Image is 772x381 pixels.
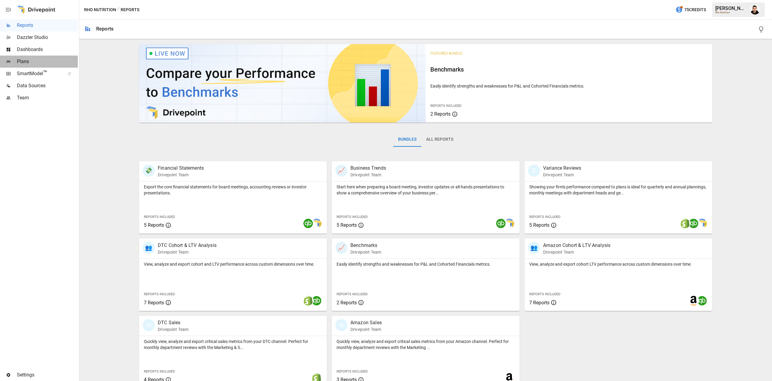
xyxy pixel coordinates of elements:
[529,300,549,306] span: 7 Reports
[144,338,322,351] p: Quickly view, analyze and export critical sales metrics from your DTC channel. Perfect for monthl...
[312,296,321,306] img: quickbooks
[350,319,382,326] p: Amazon Sales
[144,184,322,196] p: Export the core financial statements for board meetings, accounting reviews or investor presentat...
[543,172,581,178] p: Drivepoint Team
[747,1,764,18] button: Francisco Sanchez
[158,165,204,172] p: Financial Statements
[158,242,217,249] p: DTC Cohort & LTV Analysis
[17,371,78,379] span: Settings
[158,319,188,326] p: DTC Sales
[496,219,506,228] img: quickbooks
[680,219,690,228] img: shopify
[697,219,707,228] img: smart model
[17,58,78,65] span: Plans
[158,172,204,178] p: Drivepoint Team
[673,4,708,15] button: 75Credits
[143,242,155,254] div: 👥
[684,6,706,14] span: 75 Credits
[17,82,78,89] span: Data Sources
[303,219,313,228] img: quickbooks
[335,319,347,331] div: 🛍
[350,326,382,332] p: Drivepoint Team
[337,300,357,306] span: 2 Reports
[543,165,581,172] p: Variance Reviews
[17,70,61,77] span: SmartModel
[350,242,381,249] p: Benchmarks
[139,44,426,123] img: video thumbnail
[144,215,175,219] span: Reports Included
[43,69,47,77] span: ™
[393,132,421,147] button: Bundles
[529,292,560,296] span: Reports Included
[529,215,560,219] span: Reports Included
[528,165,540,177] div: 🗓
[312,219,321,228] img: smart model
[689,296,698,306] img: amazon
[337,184,515,196] p: Start here when preparing a board meeting, investor updates or all-hands presentations to show a ...
[543,249,610,255] p: Drivepoint Team
[144,261,322,267] p: View, analyze and export cohort and LTV performance across custom dimensions over time.
[17,94,78,101] span: Team
[430,65,707,74] h6: Benchmarks
[337,215,368,219] span: Reports Included
[715,5,747,11] div: [PERSON_NAME]
[430,111,451,117] span: 2 Reports
[303,296,313,306] img: shopify
[144,222,164,228] span: 5 Reports
[337,261,515,267] p: Easily identify strengths and weaknesses for P&L and Cohorted Financials metrics.
[750,5,760,14] img: Francisco Sanchez
[337,222,357,228] span: 5 Reports
[350,249,381,255] p: Drivepoint Team
[158,326,188,332] p: Drivepoint Team
[17,46,78,53] span: Dashboards
[337,370,368,373] span: Reports Included
[143,319,155,331] div: 🛍
[528,242,540,254] div: 👥
[529,222,549,228] span: 5 Reports
[17,22,78,29] span: Reports
[689,219,698,228] img: quickbooks
[335,165,347,177] div: 📈
[715,11,747,14] div: Rho Nutrition
[84,6,116,14] button: Rho Nutrition
[144,292,175,296] span: Reports Included
[350,165,386,172] p: Business Trends
[337,292,368,296] span: Reports Included
[430,51,462,56] span: Featured Bundle
[17,34,78,41] span: Dazzler Studio
[529,184,707,196] p: Showing your firm's performance compared to plans is ideal for quarterly and annual plannings, mo...
[505,219,514,228] img: smart model
[529,261,707,267] p: View, analyze and export cohort LTV performance across custom dimensions over time.
[421,132,458,147] button: All Reports
[144,370,175,373] span: Reports Included
[158,249,217,255] p: Drivepoint Team
[143,165,155,177] div: 💸
[117,6,119,14] div: /
[96,26,113,32] div: Reports
[337,338,515,351] p: Quickly view, analyze and export critical sales metrics from your Amazon channel. Perfect for mon...
[144,300,164,306] span: 7 Reports
[430,104,461,108] span: Reports Included
[430,83,707,89] p: Easily identify strengths and weaknesses for P&L and Cohorted Financials metrics.
[335,242,347,254] div: 📈
[350,172,386,178] p: Drivepoint Team
[543,242,610,249] p: Amazon Cohort & LTV Analysis
[697,296,707,306] img: quickbooks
